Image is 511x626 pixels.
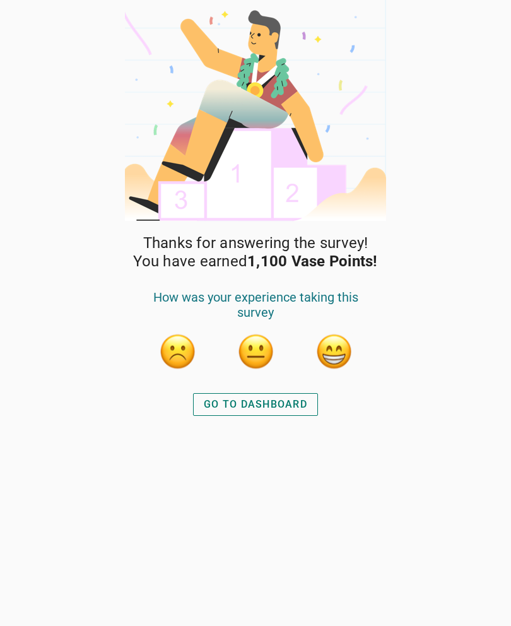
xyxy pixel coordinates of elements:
[138,290,373,333] div: How was your experience taking this survey
[193,393,318,416] button: GO TO DASHBOARD
[247,252,378,270] strong: 1,100 Vase Points!
[204,397,307,412] div: GO TO DASHBOARD
[143,234,368,252] span: Thanks for answering the survey!
[133,252,377,271] span: You have earned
